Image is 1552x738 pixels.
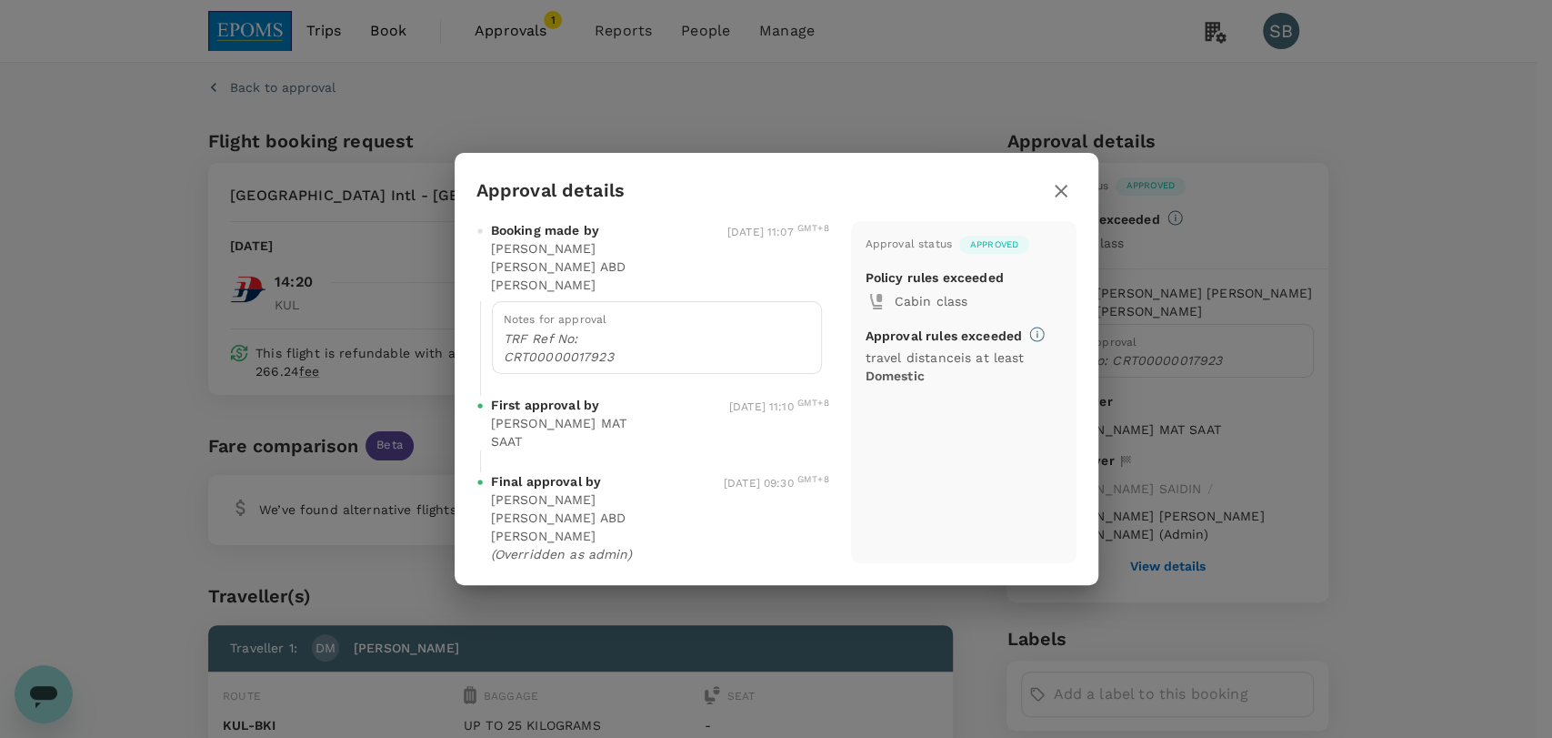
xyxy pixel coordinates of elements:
span: [DATE] 11:10 [729,400,829,413]
span: Notes for approval [504,313,607,326]
p: Cabin class [895,292,1062,310]
span: travel distance is at least [866,350,1025,383]
div: Approval status [866,236,952,254]
p: [PERSON_NAME] MAT SAAT [491,414,660,450]
p: [PERSON_NAME] [PERSON_NAME] ABD [PERSON_NAME] [491,239,660,294]
span: Approved [959,238,1029,251]
sup: GMT+8 [797,398,829,408]
span: Booking made by [491,221,599,239]
p: TRF Ref No: CRT00000017923 [504,329,810,366]
p: [PERSON_NAME] [PERSON_NAME] ABD [PERSON_NAME] [491,490,660,545]
p: Approval rules exceeded [866,327,1022,345]
h3: Approval details [476,180,625,201]
b: Domestic [866,369,925,383]
span: First approval by [491,396,600,414]
span: [DATE] 09:30 [724,477,829,490]
p: ( Overridden as admin ) [491,545,632,563]
span: Final approval by [491,472,602,490]
span: [DATE] 11:07 [727,226,829,238]
sup: GMT+8 [797,474,829,484]
p: Policy rules exceeded [866,268,1004,287]
sup: GMT+8 [797,223,829,233]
